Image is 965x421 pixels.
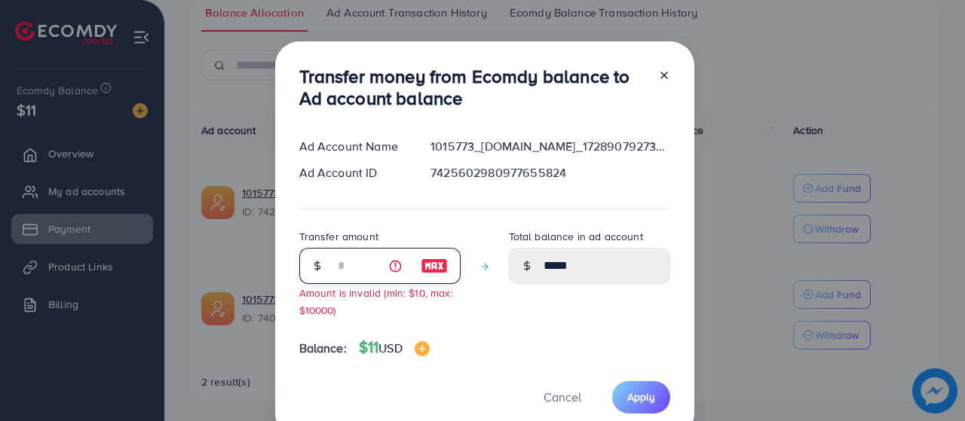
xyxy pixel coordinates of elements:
label: Total balance in ad account [509,229,643,244]
span: Balance: [299,340,347,357]
span: Apply [627,389,655,404]
button: Cancel [525,381,600,413]
div: Ad Account Name [287,138,419,155]
span: Cancel [544,389,581,405]
h4: $11 [359,338,430,357]
small: Amount is invalid (min: $10, max: $10000) [299,285,453,317]
div: 7425602980977655824 [418,164,682,182]
img: image [421,257,448,275]
div: Ad Account ID [287,164,419,182]
h3: Transfer money from Ecomdy balance to Ad account balance [299,66,646,109]
div: 1015773_[DOMAIN_NAME]_1728907927399 [418,138,682,155]
button: Apply [612,381,670,413]
img: image [415,341,430,356]
span: USD [378,340,402,356]
label: Transfer amount [299,229,378,244]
